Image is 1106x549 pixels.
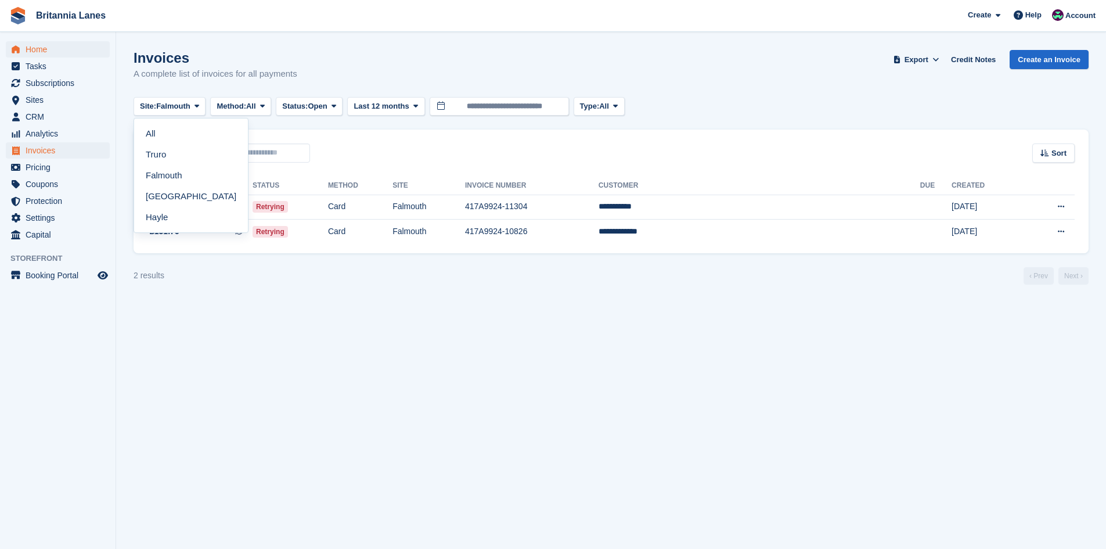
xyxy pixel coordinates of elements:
span: Help [1025,9,1042,21]
a: menu [6,267,110,284]
span: Home [26,41,95,58]
th: Invoice Number [465,177,599,195]
a: menu [6,109,110,125]
a: menu [6,75,110,91]
p: A complete list of invoices for all payments [134,67,297,81]
td: Card [328,195,392,220]
span: Booking Portal [26,267,95,284]
a: menu [6,58,110,74]
button: Site: Falmouth [134,97,206,116]
a: menu [6,125,110,142]
td: Falmouth [392,195,465,220]
span: Export [905,54,928,66]
span: Create [968,9,991,21]
td: [DATE] [952,220,1022,244]
button: Status: Open [276,97,343,116]
span: Analytics [26,125,95,142]
td: Falmouth [392,220,465,244]
button: Last 12 months [347,97,424,116]
span: Sort [1051,148,1067,159]
img: Kirsty Miles [1052,9,1064,21]
a: Create an Invoice [1010,50,1089,69]
a: Preview store [96,268,110,282]
span: Status: [282,101,308,112]
a: menu [6,193,110,209]
span: Method: [217,101,246,112]
a: menu [6,210,110,226]
span: Settings [26,210,95,226]
span: Site: [140,101,156,112]
a: menu [6,92,110,108]
a: menu [6,159,110,175]
h1: Invoices [134,50,297,66]
td: 417A9924-11304 [465,195,599,220]
a: menu [6,142,110,159]
span: Open [308,101,327,112]
span: All [246,101,256,112]
a: Falmouth [139,165,243,186]
th: Site [392,177,465,195]
a: Previous [1024,267,1054,285]
a: Hayle [139,207,243,228]
a: Next [1058,267,1089,285]
a: menu [6,176,110,192]
div: 2 results [134,270,164,282]
nav: Page [1021,267,1091,285]
span: Coupons [26,176,95,192]
a: Truro [139,144,243,165]
td: 417A9924-10826 [465,220,599,244]
th: Customer [599,177,920,195]
td: Card [328,220,392,244]
th: Method [328,177,392,195]
span: Retrying [253,201,288,213]
button: Type: All [574,97,625,116]
button: Export [891,50,942,69]
span: Subscriptions [26,75,95,91]
span: Invoices [26,142,95,159]
span: Capital [26,227,95,243]
span: Sites [26,92,95,108]
span: Tasks [26,58,95,74]
a: menu [6,41,110,58]
th: Status [253,177,328,195]
img: stora-icon-8386f47178a22dfd0bd8f6a31ec36ba5ce8667c1dd55bd0f319d3a0aa187defe.svg [9,7,27,24]
a: [GEOGRAPHIC_DATA] [139,186,243,207]
span: CRM [26,109,95,125]
a: All [139,123,243,144]
a: Credit Notes [946,50,1000,69]
button: Method: All [210,97,271,116]
th: Due [920,177,952,195]
a: menu [6,227,110,243]
span: Account [1065,10,1096,21]
a: Britannia Lanes [31,6,110,25]
span: All [599,101,609,112]
span: Protection [26,193,95,209]
span: Pricing [26,159,95,175]
span: Storefront [10,253,116,264]
th: Created [952,177,1022,195]
td: [DATE] [952,195,1022,220]
span: Retrying [253,226,288,238]
span: Falmouth [156,101,190,112]
span: Last 12 months [354,101,409,112]
span: Type: [580,101,600,112]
